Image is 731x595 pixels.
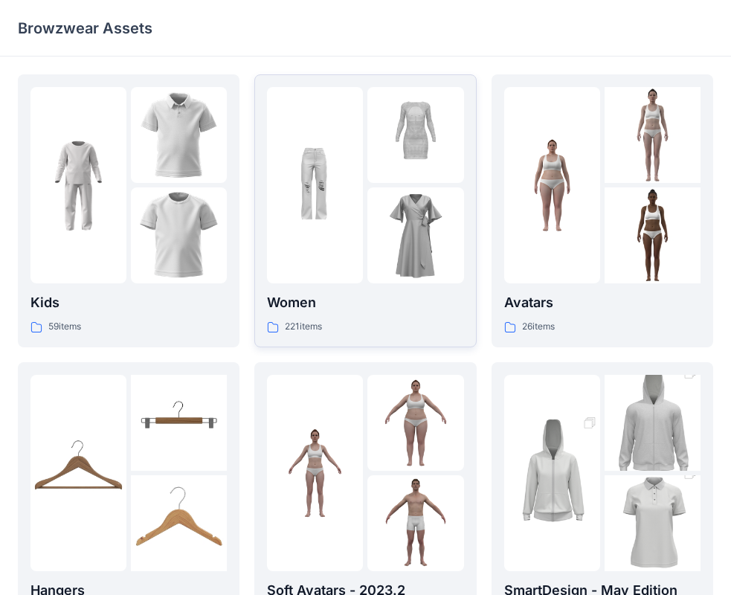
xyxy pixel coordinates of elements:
img: folder 2 [131,375,227,471]
p: 221 items [285,319,322,335]
img: folder 1 [504,138,600,234]
a: folder 1folder 2folder 3Women221items [254,74,476,347]
img: folder 1 [267,425,363,521]
img: folder 3 [367,187,463,283]
img: folder 3 [131,187,227,283]
img: folder 1 [267,138,363,234]
img: folder 2 [367,87,463,183]
p: Browzwear Assets [18,18,152,39]
img: folder 2 [605,351,701,495]
img: folder 1 [504,401,600,545]
img: folder 2 [605,87,701,183]
p: Avatars [504,292,701,313]
p: Kids [30,292,227,313]
img: folder 2 [131,87,227,183]
img: folder 3 [131,475,227,571]
a: folder 1folder 2folder 3Kids59items [18,74,239,347]
img: folder 1 [30,425,126,521]
a: folder 1folder 2folder 3Avatars26items [492,74,713,347]
img: folder 3 [605,187,701,283]
p: 26 items [522,319,555,335]
img: folder 1 [30,138,126,234]
img: folder 3 [367,475,463,571]
p: 59 items [48,319,81,335]
p: Women [267,292,463,313]
img: folder 2 [367,375,463,471]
